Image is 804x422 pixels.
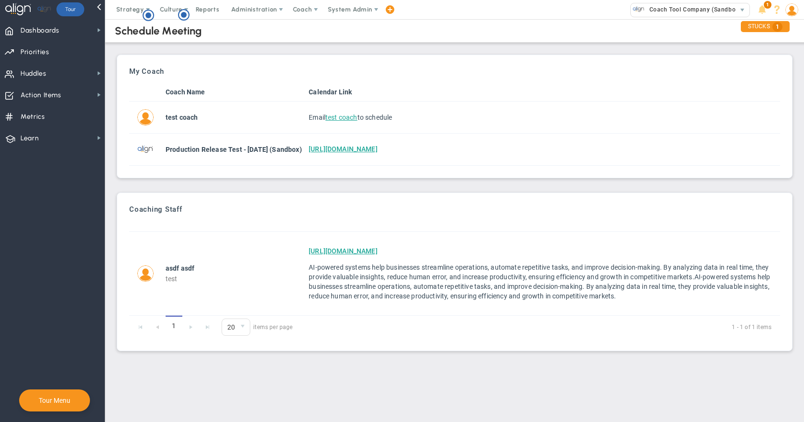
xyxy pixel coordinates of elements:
span: Priorities [21,42,49,62]
strong: asdf asdf [166,264,194,272]
span: items per page [222,319,293,336]
span: Huddles [21,64,46,84]
span: Administration [231,6,277,13]
span: select [736,3,749,17]
span: Dashboards [21,21,59,41]
span: test [166,275,178,283]
h3: Coaching Staff [129,205,182,214]
span: Learn [21,128,39,148]
a: [URL][DOMAIN_NAME] [309,145,378,153]
strong: Production Release Test - [DATE] (Sandbox) [166,146,302,153]
img: Production Release Test - 19th Aug (Sandbox) [137,141,154,158]
span: Coach [293,6,312,13]
img: 33476.Company.photo [633,3,645,15]
span: 20 [222,319,236,335]
span: 1 - 1 of 1 items [304,321,771,333]
div: STUCKS [741,21,790,32]
h3: My Coach [129,67,164,76]
img: 64089.Person.photo [785,3,798,16]
span: Action Items [21,85,61,105]
button: Tour Menu [36,396,73,405]
span: Coach Tool Company (Sandbox) [645,3,741,16]
span: 1 [772,22,782,32]
img: asdf asdf [137,265,154,282]
span: Email [309,114,325,121]
span: System Admin [328,6,372,13]
span: 0 [222,319,250,336]
span: 1 [166,316,182,336]
span: select [236,319,250,335]
a: [URL][DOMAIN_NAME] [309,247,378,255]
th: Coach Name [162,83,305,102]
span: to schedule [357,114,392,121]
strong: test coach [166,114,198,121]
span: Email test coach to schedule [325,114,357,121]
p: AI-powered systems help businesses streamline operations, automate repetitive tasks, and improve ... [309,262,776,301]
span: Culture [160,6,182,13]
th: Calendar Link [305,83,780,102]
div: Schedule Meeting [115,24,202,37]
img: test coach [137,109,154,125]
span: 1 [764,1,771,9]
span: Metrics [21,107,45,127]
span: Strategy [116,6,144,13]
